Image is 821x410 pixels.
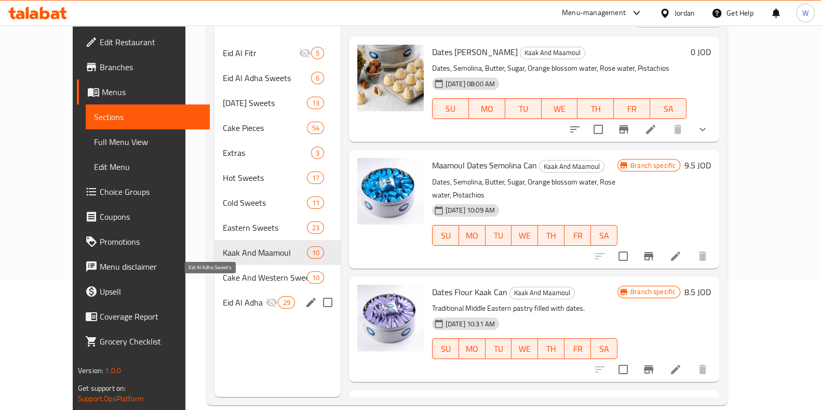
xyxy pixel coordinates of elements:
p: Dates, Semolina, Butter, Sugar, Orange blossom water, Rose water, Pistachios [432,176,617,202]
span: [DATE] 10:09 AM [441,205,499,215]
span: Dates Flour Kaak Can [432,284,507,300]
div: items [278,296,294,309]
span: WE [516,341,534,356]
div: Ramadan Sweets [223,97,307,109]
span: Menus [102,86,201,98]
a: Choice Groups [77,179,210,204]
span: Coverage Report [100,310,201,323]
span: TU [509,101,537,116]
span: 13 [307,98,323,108]
div: Hot Sweets17 [214,165,341,190]
span: 6 [312,73,324,83]
a: Coupons [77,204,210,229]
span: Cake And Western Sweets [223,271,307,284]
span: 10 [307,248,323,258]
span: Dates [PERSON_NAME] [432,44,518,60]
a: Upsell [77,279,210,304]
div: Cake And Western Sweets10 [214,265,341,290]
div: items [307,196,324,209]
img: Dates Flour Kaak Can [357,285,424,351]
span: Eid Al Adha Sweets [223,296,266,309]
div: Eid Al Adha Sweets [223,72,311,84]
span: Branch specific [626,287,680,297]
button: SU [432,225,459,246]
button: delete [665,117,690,142]
span: SA [595,341,613,356]
a: Menu disclaimer [77,254,210,279]
div: Kaak And Maamoul [223,246,307,259]
button: SA [591,225,617,246]
a: Edit menu item [669,250,682,262]
svg: Inactive section [265,296,278,309]
h6: 0 JOD [691,45,711,59]
span: SU [437,228,455,243]
span: Cold Sweets [223,196,307,209]
span: FR [618,101,646,116]
div: Cold Sweets11 [214,190,341,215]
a: Menus [77,80,210,104]
div: Kaak And Maamoul [520,47,585,59]
button: delete [690,357,715,382]
span: TU [490,341,508,356]
div: items [307,246,324,259]
span: SU [437,101,465,116]
button: TU [505,98,542,119]
button: MO [469,98,505,119]
button: Branch-specific-item [636,244,661,269]
span: Upsell [100,285,201,298]
span: Maamoul Dates Semolina Can [432,157,537,173]
span: 10 [307,273,323,283]
a: Sections [86,104,210,129]
span: Kaak And Maamoul [520,47,585,59]
span: WE [546,101,574,116]
button: SA [650,98,687,119]
span: MO [473,101,501,116]
div: Eid Al Adha Sweets29edit [214,290,341,315]
span: SU [437,341,455,356]
div: items [307,171,324,184]
span: Select to update [587,118,609,140]
span: [DATE] 10:31 AM [441,319,499,329]
button: WE [512,338,538,359]
img: Dates Semolina Maamoul Carton [357,45,424,111]
span: 29 [278,298,294,308]
span: Eastern Sweets [223,221,307,234]
div: Cake Pieces [223,122,307,134]
button: edit [303,295,319,310]
a: Support.OpsPlatform [78,392,144,405]
span: SA [595,228,613,243]
div: Extras [223,147,311,159]
span: 54 [307,123,323,133]
div: items [307,122,324,134]
p: Traditional Middle Eastern pastry filled with dates. [432,302,617,315]
a: Coverage Report [77,304,210,329]
svg: Inactive section [299,47,311,59]
button: TH [538,338,564,359]
span: 23 [307,223,323,233]
span: MO [463,341,481,356]
span: Promotions [100,235,201,248]
div: items [311,147,324,159]
a: Grocery Checklist [77,329,210,354]
span: Sections [94,111,201,123]
span: 3 [312,148,324,158]
p: Dates, Semolina, Butter, Sugar, Orange blossom water, Rose water, Pistachios [432,62,687,75]
img: Maamoul Dates Semolina Can [357,158,424,224]
div: Eid Al Fitr [223,47,299,59]
span: Kaak And Maamoul [510,287,574,299]
span: [DATE] 08:00 AM [441,79,499,89]
span: Edit Restaurant [100,36,201,48]
button: sort-choices [562,117,587,142]
div: [DATE] Sweets13 [214,90,341,115]
button: WE [512,225,538,246]
a: Branches [77,55,210,80]
button: TH [577,98,614,119]
span: Hot Sweets [223,171,307,184]
span: TH [582,101,610,116]
span: FR [569,228,587,243]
